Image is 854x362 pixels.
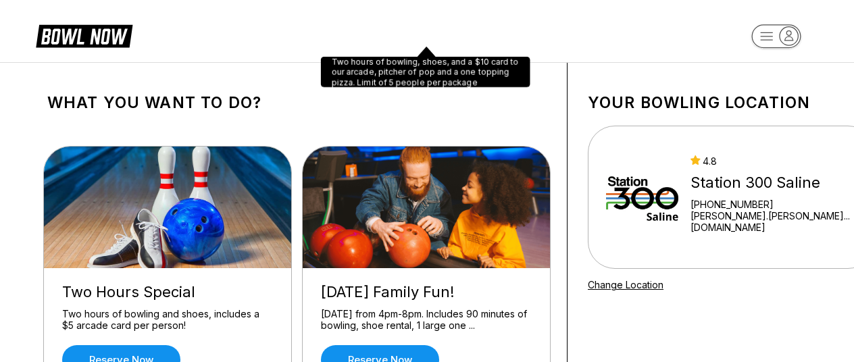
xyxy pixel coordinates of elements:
[321,308,532,332] div: [DATE] from 4pm-8pm. Includes 90 minutes of bowling, shoe rental, 1 large one ...
[62,308,273,332] div: Two hours of bowling and shoes, includes a $5 arcade card per person!
[303,147,551,268] img: Friday Family Fun!
[44,147,293,268] img: Two Hours Special
[62,283,273,301] div: Two Hours Special
[321,283,532,301] div: [DATE] Family Fun!
[321,57,530,87] div: Two hours of bowling, shoes, and a $10 card to our arcade, pitcher of pop and a one topping pizza...
[588,279,663,290] a: Change Location
[47,93,547,112] h1: What you want to do?
[606,147,678,248] img: Station 300 Saline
